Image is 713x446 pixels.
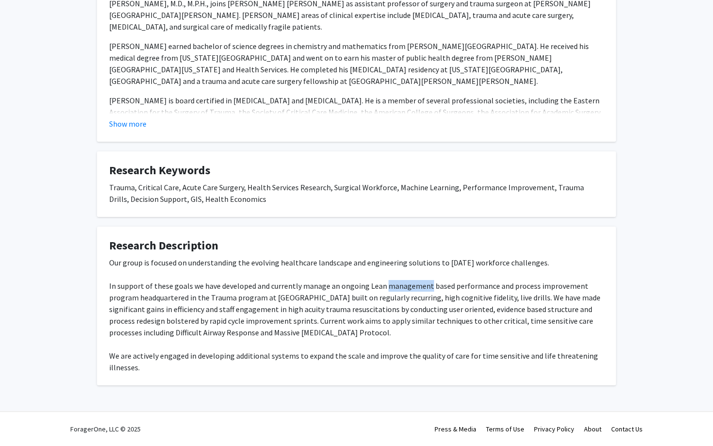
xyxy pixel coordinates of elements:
a: About [584,425,601,433]
iframe: Chat [7,402,41,439]
a: Privacy Policy [534,425,574,433]
a: Press & Media [435,425,476,433]
h4: Research Description [109,239,604,253]
button: Show more [109,118,146,130]
h4: Research Keywords [109,164,604,178]
a: Contact Us [611,425,643,433]
div: Trauma, Critical Care, Acute Care Surgery, Health Services Research, Surgical Workforce, Machine ... [109,182,604,205]
p: [PERSON_NAME] is board certified in [MEDICAL_DATA] and [MEDICAL_DATA]. He is a member of several ... [109,95,604,130]
div: Our group is focused on understanding the evolving healthcare landscape and engineering solutions... [109,257,604,373]
a: Terms of Use [486,425,524,433]
div: ForagerOne, LLC © 2025 [70,412,141,446]
p: [PERSON_NAME] earned bachelor of science degrees in chemistry and mathematics from [PERSON_NAME][... [109,40,604,87]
